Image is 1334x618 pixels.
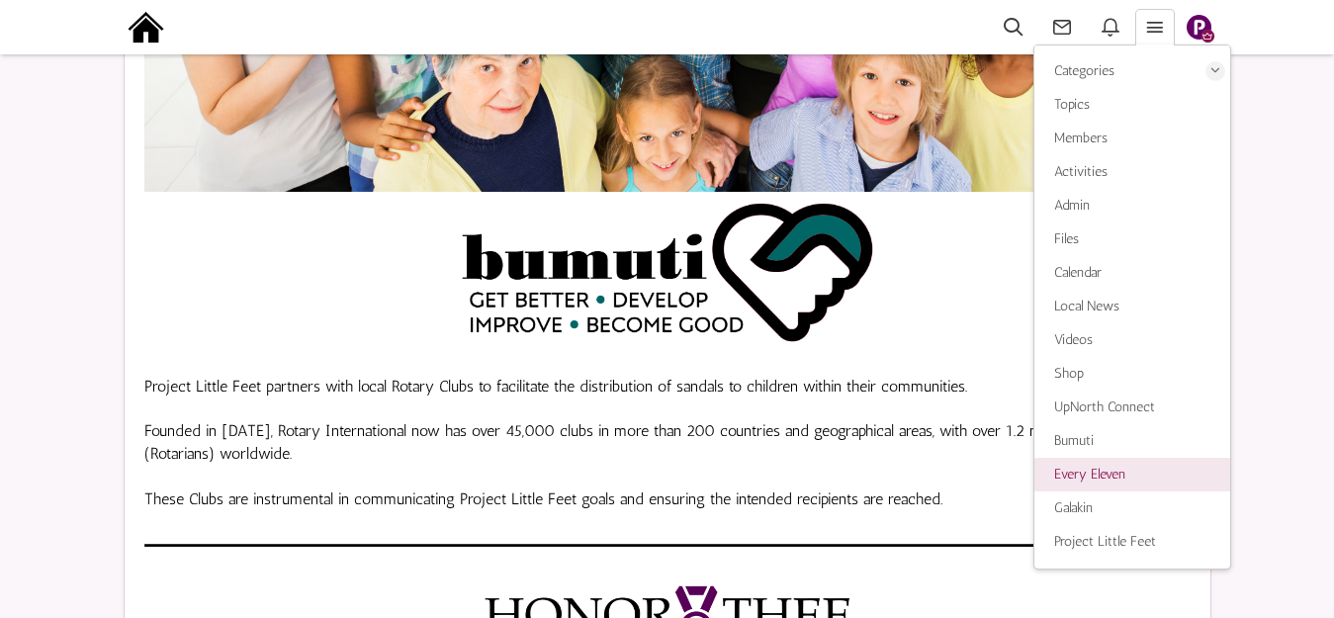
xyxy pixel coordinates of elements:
img: output-onlinepngtools%20-%202025-09-15T191211.976.png [124,5,168,49]
a: Calendar [1034,256,1230,290]
a: Members [1034,122,1230,155]
a: Shop [1034,357,1230,391]
a: Videos [1034,323,1230,357]
span: Galakin [1054,499,1093,516]
a: Every Eleven [1034,458,1230,491]
a: Project Little Feet [1034,525,1230,559]
img: Slide1.png [1187,15,1211,40]
a: Galakin [1034,491,1230,525]
span: Videos [1054,331,1093,348]
span: UpNorth Connect [1054,398,1155,415]
span: Project Little Feet [1054,533,1156,550]
span: Every Eleven [1054,466,1125,483]
span: Topics [1054,96,1090,113]
a: Admin [1034,189,1230,222]
span: Shop [1054,365,1084,382]
a: Bumuti [1034,424,1230,458]
img: 286758%2F9508622%2FBumuti.png [371,192,964,353]
a: Topics [1034,88,1230,122]
a: Local News [1034,290,1230,323]
span: These Clubs are instrumental in communicating Project Little Feet goals and ensuring the intended... [144,489,942,508]
span: Founded in [DATE], Rotary International now has over 45,000 clubs in more than 200 countries and ... [144,421,1137,463]
a: Files [1034,222,1230,256]
a: Activities [1034,155,1230,189]
a: UpNorth Connect [1034,391,1230,424]
span: Files [1054,230,1079,247]
img: 286758%2F9505253%2FSlide1.png [144,535,1191,556]
span: Members [1054,130,1108,146]
span: Admin [1054,197,1090,214]
a: Categories [1034,54,1230,88]
span: Activities [1054,163,1108,180]
span: Bumuti [1054,432,1094,449]
span: Project Little Feet partners with local Rotary Clubs to facilitate the distribution of sandals to... [144,377,967,396]
span: Calendar [1054,264,1102,281]
span: Local News [1054,298,1119,314]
